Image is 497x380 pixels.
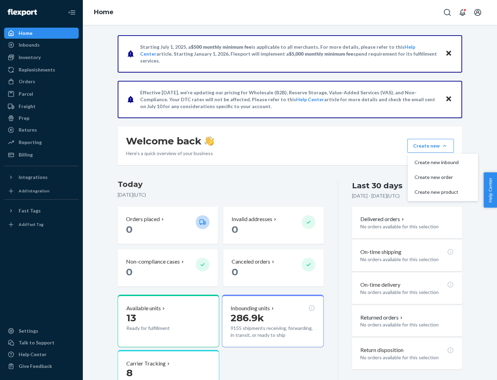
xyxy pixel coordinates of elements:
[126,367,133,379] span: 8
[19,363,52,370] div: Give Feedback
[415,160,459,165] span: Create new inbound
[232,224,238,235] span: 0
[19,327,38,334] div: Settings
[231,312,264,324] span: 286.9k
[444,94,453,104] button: Close
[232,266,238,278] span: 0
[4,88,79,99] a: Parcel
[118,179,324,190] h3: Today
[415,190,459,194] span: Create new product
[19,151,33,158] div: Billing
[126,304,161,312] p: Available units
[19,30,32,37] div: Home
[4,149,79,160] a: Billing
[231,304,270,312] p: Inbounding units
[231,325,315,339] p: 9155 shipments receiving, forwarding, in transit, or ready to ship
[360,354,454,361] p: No orders available for this selection
[296,96,324,102] a: Help Center
[126,150,214,157] p: Here’s a quick overview of your business
[204,136,214,146] img: hand-wave emoji
[19,115,29,122] div: Prep
[4,52,79,63] a: Inventory
[409,170,477,185] button: Create new order
[126,258,180,266] p: Non-compliance cases
[232,258,270,266] p: Canceled orders
[19,103,36,110] div: Freight
[19,174,48,181] div: Integrations
[19,221,43,227] div: Add Fast Tag
[360,281,400,289] p: On-time delivery
[352,180,402,191] div: Last 30 days
[471,6,485,19] button: Open account menu
[126,266,133,278] span: 0
[4,186,79,197] a: Add Integration
[19,126,37,133] div: Returns
[19,41,40,48] div: Inbounds
[19,78,35,85] div: Orders
[360,321,454,328] p: No orders available for this selection
[4,361,79,372] button: Give Feedback
[456,6,469,19] button: Open notifications
[484,172,497,208] button: Help Center
[4,349,79,360] a: Help Center
[126,135,214,147] h1: Welcome back
[19,139,42,146] div: Reporting
[140,89,439,110] p: Effective [DATE], we're updating our pricing for Wholesale (B2B), Reserve Storage, Value-Added Se...
[415,175,459,180] span: Create new order
[19,351,47,358] div: Help Center
[360,314,404,322] button: Returned orders
[191,44,252,50] span: $500 monthly minimum fee
[4,205,79,216] button: Fast Tags
[4,39,79,50] a: Inbounds
[94,8,114,16] a: Home
[440,6,454,19] button: Open Search Box
[126,215,160,223] p: Orders placed
[4,325,79,336] a: Settings
[4,337,79,348] a: Talk to Support
[118,295,219,347] button: Available units13Ready for fulfillment
[409,155,477,170] button: Create new inbound
[19,54,41,61] div: Inventory
[360,215,406,223] button: Delivered orders
[126,312,136,324] span: 13
[4,172,79,183] button: Integrations
[360,223,454,230] p: No orders available for this selection
[407,139,454,153] button: Create newCreate new inboundCreate new orderCreate new product
[118,191,324,198] p: [DATE] ( UTC )
[222,295,323,347] button: Inbounding units286.9k9155 shipments receiving, forwarding, in transit, or ready to ship
[19,188,49,194] div: Add Integration
[223,249,323,286] button: Canceled orders 0
[126,325,190,332] p: Ready for fulfillment
[360,289,454,296] p: No orders available for this selection
[4,101,79,112] a: Freight
[19,66,55,73] div: Replenishments
[19,91,33,97] div: Parcel
[8,9,37,16] img: Flexport logo
[4,113,79,124] a: Prep
[360,256,454,263] p: No orders available for this selection
[232,215,272,223] p: Invalid addresses
[4,76,79,87] a: Orders
[4,219,79,230] a: Add Fast Tag
[126,360,166,368] p: Carrier Tracking
[118,207,218,244] button: Orders placed 0
[140,44,439,64] p: Starting July 1, 2025, a is applicable to all merchants. For more details, please refer to this a...
[19,207,41,214] div: Fast Tags
[4,28,79,39] a: Home
[118,249,218,286] button: Non-compliance cases 0
[19,339,55,346] div: Talk to Support
[88,2,119,22] ol: breadcrumbs
[126,224,133,235] span: 0
[223,207,323,244] button: Invalid addresses 0
[409,185,477,200] button: Create new product
[444,49,453,59] button: Close
[4,124,79,135] a: Returns
[4,137,79,148] a: Reporting
[352,192,400,199] p: [DATE] - [DATE] ( UTC )
[65,6,79,19] button: Close Navigation
[360,346,403,354] p: Return disposition
[289,51,353,57] span: $5,000 monthly minimum fee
